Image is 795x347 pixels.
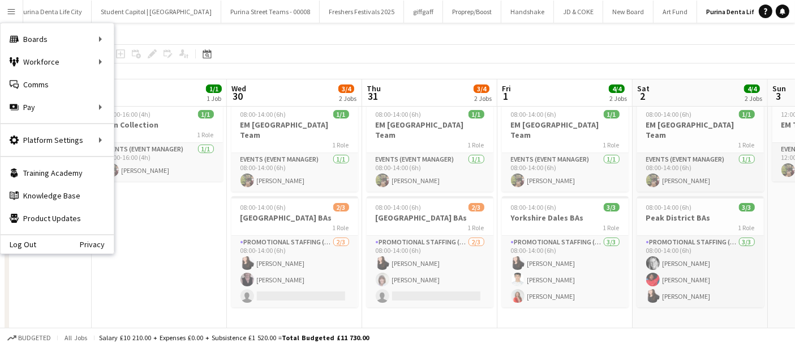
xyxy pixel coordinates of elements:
span: 08:00-14:00 (6h) [240,110,286,119]
span: 1 Role [738,141,755,149]
span: 1/1 [739,110,755,119]
app-card-role: Promotional Staffing (Brand Ambassadors)2/308:00-14:00 (6h)[PERSON_NAME][PERSON_NAME] [231,236,358,307]
h3: EM [GEOGRAPHIC_DATA] Team [231,120,358,140]
div: 1 Job [207,94,221,103]
span: 08:00-14:00 (6h) [376,203,422,211]
span: 08:00-14:00 (6h) [646,203,692,211]
app-job-card: 08:00-14:00 (6h)2/3[GEOGRAPHIC_DATA] BAs1 RolePromotional Staffing (Brand Ambassadors)2/308:00-14... [367,196,493,307]
span: 1 Role [333,223,349,232]
app-job-card: 12:00-16:00 (4h)1/1Van Collection1 RoleEvents (Event Manager)1/112:00-16:00 (4h)[PERSON_NAME] [96,103,223,181]
app-card-role: Events (Event Manager)1/108:00-14:00 (6h)[PERSON_NAME] [502,153,629,192]
button: Purina Denta Life City [11,1,92,23]
app-job-card: 08:00-14:00 (6h)1/1EM [GEOGRAPHIC_DATA] Team1 RoleEvents (Event Manager)1/108:00-14:00 (6h)[PERSO... [637,103,764,192]
h3: EM [GEOGRAPHIC_DATA] Team [502,120,629,140]
button: JD & COKE [554,1,603,23]
span: Sat [637,83,650,94]
app-job-card: 08:00-14:00 (6h)1/1EM [GEOGRAPHIC_DATA] Team1 RoleEvents (Event Manager)1/108:00-14:00 (6h)[PERSO... [367,103,493,192]
span: 08:00-14:00 (6h) [240,203,286,211]
app-card-role: Events (Event Manager)1/108:00-14:00 (6h)[PERSON_NAME] [367,153,493,192]
span: 1/1 [469,110,484,119]
div: 2 Jobs [745,94,762,103]
button: New Board [603,1,654,23]
a: Log Out [1,240,36,249]
span: 1 Role [738,223,755,232]
button: Purina Denta Life Rural [697,1,784,23]
div: Workforce [1,50,114,73]
span: 1 Role [197,130,214,139]
a: Comms [1,73,114,96]
span: 4/4 [744,84,760,93]
h3: EM [GEOGRAPHIC_DATA] Team [367,120,493,140]
span: 1/1 [604,110,620,119]
button: Budgeted [6,332,53,344]
h3: Peak District BAs [637,213,764,223]
button: Proprep/Boost [443,1,501,23]
span: 4/4 [609,84,625,93]
a: Training Academy [1,162,114,184]
span: 1/1 [198,110,214,119]
span: 1 Role [603,141,620,149]
app-job-card: 08:00-14:00 (6h)2/3[GEOGRAPHIC_DATA] BAs1 RolePromotional Staffing (Brand Ambassadors)2/308:00-14... [231,196,358,307]
span: 08:00-14:00 (6h) [646,110,692,119]
span: 1 Role [603,223,620,232]
span: 1 Role [468,141,484,149]
h3: Van Collection [96,120,223,130]
span: 3/3 [739,203,755,211]
span: 08:00-14:00 (6h) [511,110,557,119]
app-card-role: Events (Event Manager)1/108:00-14:00 (6h)[PERSON_NAME] [231,153,358,192]
span: Wed [231,83,246,94]
span: Total Budgeted £11 730.00 [282,333,369,342]
app-card-role: Events (Event Manager)1/112:00-16:00 (4h)[PERSON_NAME] [96,143,223,181]
span: 30 [230,90,246,103]
button: Student Capitol | [GEOGRAPHIC_DATA] [92,1,221,23]
button: Handshake [501,1,554,23]
app-card-role: Promotional Staffing (Brand Ambassadors)2/308:00-14:00 (6h)[PERSON_NAME][PERSON_NAME] [367,236,493,307]
div: Salary £10 210.00 + Expenses £0.00 + Subsistence £1 520.00 = [99,333,369,342]
span: Budgeted [18,334,51,342]
a: Product Updates [1,207,114,230]
span: 3 [771,90,786,103]
span: 31 [365,90,381,103]
span: 1 Role [468,223,484,232]
app-card-role: Promotional Staffing (Brand Ambassadors)3/308:00-14:00 (6h)[PERSON_NAME][PERSON_NAME][PERSON_NAME] [502,236,629,307]
span: 1/1 [206,84,222,93]
span: 1 Role [333,141,349,149]
div: 2 Jobs [339,94,356,103]
h3: [GEOGRAPHIC_DATA] BAs [231,213,358,223]
span: Fri [502,83,511,94]
a: Privacy [80,240,114,249]
span: 08:00-14:00 (6h) [376,110,422,119]
app-job-card: 08:00-14:00 (6h)3/3Yorkshire Dales BAs1 RolePromotional Staffing (Brand Ambassadors)3/308:00-14:0... [502,196,629,307]
span: 2/3 [333,203,349,211]
span: All jobs [62,333,89,342]
span: 3/3 [604,203,620,211]
span: 2 [635,90,650,103]
app-job-card: 08:00-14:00 (6h)1/1EM [GEOGRAPHIC_DATA] Team1 RoleEvents (Event Manager)1/108:00-14:00 (6h)[PERSO... [231,103,358,192]
button: Art Fund [654,1,697,23]
button: Purina Street Teams - 00008 [221,1,320,23]
div: Boards [1,28,114,50]
span: 3/4 [338,84,354,93]
h3: EM [GEOGRAPHIC_DATA] Team [637,120,764,140]
span: 1 [500,90,511,103]
a: Knowledge Base [1,184,114,207]
span: 1/1 [333,110,349,119]
div: 2 Jobs [474,94,492,103]
app-job-card: 08:00-14:00 (6h)3/3Peak District BAs1 RolePromotional Staffing (Brand Ambassadors)3/308:00-14:00 ... [637,196,764,307]
h3: Yorkshire Dales BAs [502,213,629,223]
app-card-role: Promotional Staffing (Brand Ambassadors)3/308:00-14:00 (6h)[PERSON_NAME][PERSON_NAME][PERSON_NAME] [637,236,764,307]
span: 2/3 [469,203,484,211]
app-card-role: Events (Event Manager)1/108:00-14:00 (6h)[PERSON_NAME] [637,153,764,192]
span: Sun [772,83,786,94]
span: Thu [367,83,381,94]
span: 3/4 [474,84,489,93]
div: 2 Jobs [609,94,627,103]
